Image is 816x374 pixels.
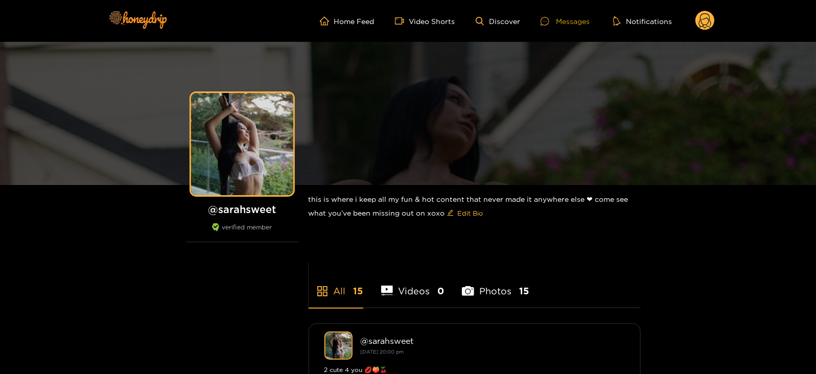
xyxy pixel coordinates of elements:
a: Discover [476,17,520,26]
li: Photos [462,262,529,308]
li: Videos [381,262,445,308]
span: 15 [519,285,529,297]
a: Video Shorts [395,16,455,26]
button: Notifications [610,16,675,26]
span: Edit Bio [458,208,483,218]
span: edit [447,209,454,217]
div: verified member [186,223,298,242]
span: home [320,16,334,26]
span: 0 [437,285,444,297]
span: video-camera [395,16,409,26]
button: editEdit Bio [445,205,485,221]
h1: @ sarahsweet [186,203,298,216]
span: appstore [316,285,329,297]
div: this is where i keep all my fun & hot content that never made it anywhere else ❤︎︎ come see what ... [309,185,641,229]
span: 15 [354,285,363,297]
div: Messages [541,15,590,27]
img: sarahsweet [324,332,353,360]
li: All [309,262,363,308]
a: Home Feed [320,16,375,26]
small: [DATE] 20:00 pm [361,349,404,355]
div: @ sarahsweet [361,336,625,345]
